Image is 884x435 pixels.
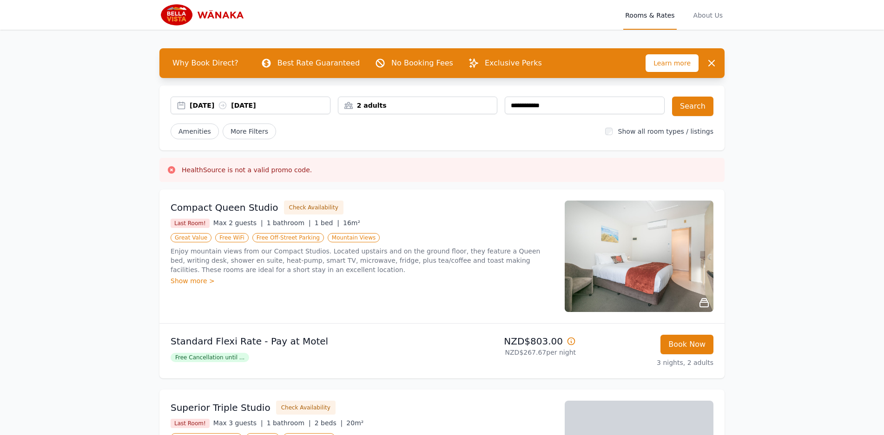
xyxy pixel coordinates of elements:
[223,123,276,139] span: More Filters
[284,201,343,214] button: Check Availability
[171,247,554,274] p: Enjoy mountain views from our Compact Studios. Located upstairs and on the ground floor, they fea...
[171,233,211,242] span: Great Value
[252,233,324,242] span: Free Off-Street Parking
[343,219,360,227] span: 16m²
[165,54,246,72] span: Why Book Direct?
[338,101,497,110] div: 2 adults
[171,123,219,139] button: Amenities
[391,58,453,69] p: No Booking Fees
[276,401,336,415] button: Check Availability
[583,358,713,367] p: 3 nights, 2 adults
[485,58,542,69] p: Exclusive Perks
[672,97,713,116] button: Search
[660,335,713,354] button: Book Now
[277,58,360,69] p: Best Rate Guaranteed
[315,219,339,227] span: 1 bed |
[618,128,713,135] label: Show all room types / listings
[171,276,554,286] div: Show more >
[215,233,249,242] span: Free WiFi
[171,419,210,428] span: Last Room!
[171,219,210,228] span: Last Room!
[446,335,576,348] p: NZD$803.00
[267,419,311,427] span: 1 bathroom |
[182,165,312,175] h3: HealthSource is not a valid promo code.
[646,54,699,72] span: Learn more
[213,219,263,227] span: Max 2 guests |
[446,348,576,357] p: NZD$267.67 per night
[346,419,363,427] span: 20m²
[171,353,249,362] span: Free Cancellation until ...
[328,233,380,242] span: Mountain Views
[315,419,343,427] span: 2 beds |
[213,419,263,427] span: Max 3 guests |
[190,101,330,110] div: [DATE] [DATE]
[159,4,249,26] img: Bella Vista Wanaka
[171,401,270,414] h3: Superior Triple Studio
[267,219,311,227] span: 1 bathroom |
[171,335,438,348] p: Standard Flexi Rate - Pay at Motel
[171,201,278,214] h3: Compact Queen Studio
